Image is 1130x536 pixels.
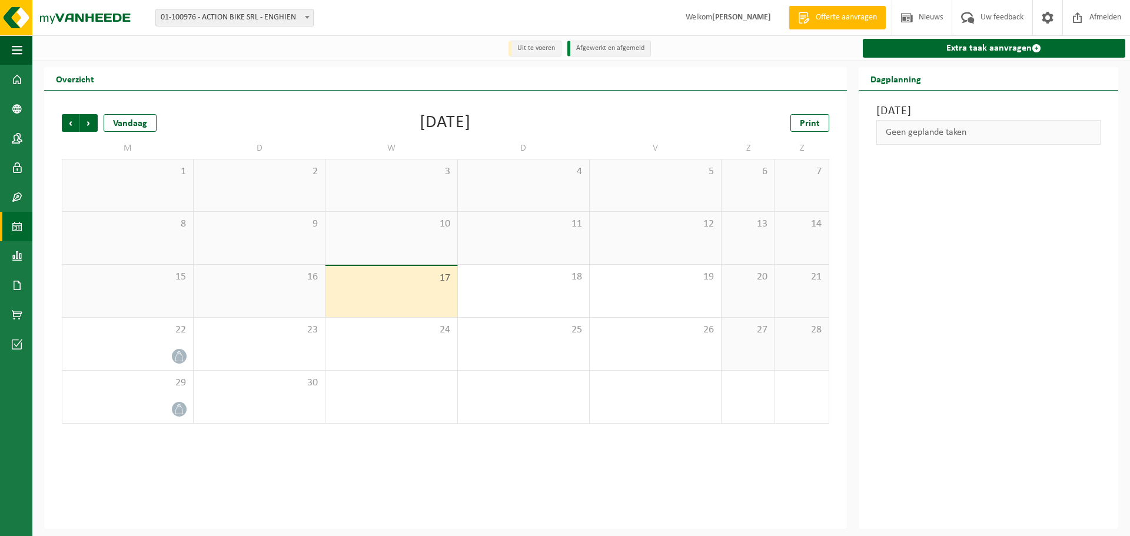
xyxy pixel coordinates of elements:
span: 2 [200,165,319,178]
span: 27 [727,324,769,337]
span: 25 [464,324,583,337]
span: 18 [464,271,583,284]
span: 1 [68,165,187,178]
td: V [590,138,722,159]
span: 5 [596,165,715,178]
span: 28 [781,324,822,337]
span: 16 [200,271,319,284]
span: 10 [331,218,451,231]
td: Z [722,138,775,159]
span: 4 [464,165,583,178]
li: Afgewerkt en afgemeld [567,41,651,56]
td: D [458,138,590,159]
span: 14 [781,218,822,231]
span: 01-100976 - ACTION BIKE SRL - ENGHIEN [156,9,313,26]
span: 20 [727,271,769,284]
h2: Dagplanning [859,67,933,90]
span: 12 [596,218,715,231]
strong: [PERSON_NAME] [712,13,771,22]
span: 9 [200,218,319,231]
h3: [DATE] [876,102,1101,120]
h2: Overzicht [44,67,106,90]
span: 30 [200,377,319,389]
span: 24 [331,324,451,337]
span: Print [800,119,820,128]
td: Z [775,138,829,159]
span: 01-100976 - ACTION BIKE SRL - ENGHIEN [155,9,314,26]
span: Vorige [62,114,79,132]
span: 11 [464,218,583,231]
a: Print [790,114,829,132]
td: W [325,138,457,159]
td: M [62,138,194,159]
span: 23 [200,324,319,337]
span: 29 [68,377,187,389]
span: 19 [596,271,715,284]
span: 7 [781,165,822,178]
li: Uit te voeren [508,41,561,56]
span: Offerte aanvragen [813,12,880,24]
span: 3 [331,165,451,178]
span: 6 [727,165,769,178]
span: 8 [68,218,187,231]
a: Extra taak aanvragen [863,39,1125,58]
span: 26 [596,324,715,337]
div: Vandaag [104,114,157,132]
div: [DATE] [420,114,471,132]
a: Offerte aanvragen [789,6,886,29]
span: 13 [727,218,769,231]
td: D [194,138,325,159]
span: Volgende [80,114,98,132]
span: 15 [68,271,187,284]
span: 21 [781,271,822,284]
div: Geen geplande taken [876,120,1101,145]
span: 17 [331,272,451,285]
span: 22 [68,324,187,337]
